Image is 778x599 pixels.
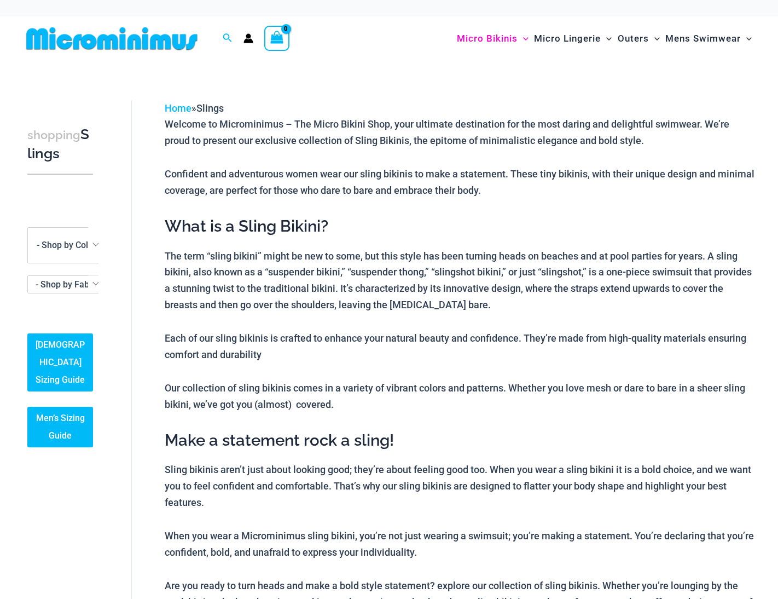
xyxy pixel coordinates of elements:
a: Search icon link [223,32,233,45]
a: Account icon link [243,33,253,43]
span: - Shop by Fabric [36,279,99,290]
span: - Shop by Color [37,240,96,250]
a: Mens SwimwearMenu ToggleMenu Toggle [663,22,754,55]
span: Mens Swimwear [665,25,741,53]
h2: What is a Sling Bikini? [165,216,756,237]
h2: Make a statement rock a sling! [165,430,756,451]
p: The term “sling bikini” might be new to some, but this style has been turning heads on beaches an... [165,248,756,313]
span: Slings [196,102,224,114]
a: Men’s Sizing Guide [27,407,93,447]
span: Menu Toggle [518,25,529,53]
a: [DEMOGRAPHIC_DATA] Sizing Guide [27,333,93,391]
span: Menu Toggle [741,25,752,53]
span: Menu Toggle [649,25,660,53]
a: OutersMenu ToggleMenu Toggle [615,22,663,55]
img: MM SHOP LOGO FLAT [22,26,202,51]
p: Welcome to Microminimus – The Micro Bikini Shop, your ultimate destination for the most daring an... [165,116,756,148]
span: - Shop by Color [28,228,103,263]
nav: Site Navigation [452,20,756,57]
span: Micro Bikinis [457,25,518,53]
span: - Shop by Fabric [28,276,103,293]
span: Menu Toggle [601,25,612,53]
span: Micro Lingerie [534,25,601,53]
a: View Shopping Cart, empty [264,26,289,51]
span: Outers [618,25,649,53]
a: Micro BikinisMenu ToggleMenu Toggle [454,22,531,55]
p: Confident and adventurous women wear our sling bikinis to make a statement. These tiny bikinis, w... [165,166,756,198]
p: Our collection of sling bikinis comes in a variety of vibrant colors and patterns. Whether you lo... [165,380,756,412]
p: When you wear a Microminimus sling bikini, you’re not just wearing a swimsuit; you’re making a st... [165,528,756,560]
a: Home [165,102,191,114]
a: Micro LingerieMenu ToggleMenu Toggle [531,22,614,55]
p: Sling bikinis aren’t just about looking good; they’re about feeling good too. When you wear a sli... [165,462,756,510]
p: Each of our sling bikinis is crafted to enhance your natural beauty and confidence. They’re made ... [165,330,756,362]
span: - Shop by Fabric [27,275,104,293]
span: shopping [27,128,80,142]
span: » [165,102,224,114]
h3: Slings [27,125,93,163]
span: - Shop by Color [27,227,104,263]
